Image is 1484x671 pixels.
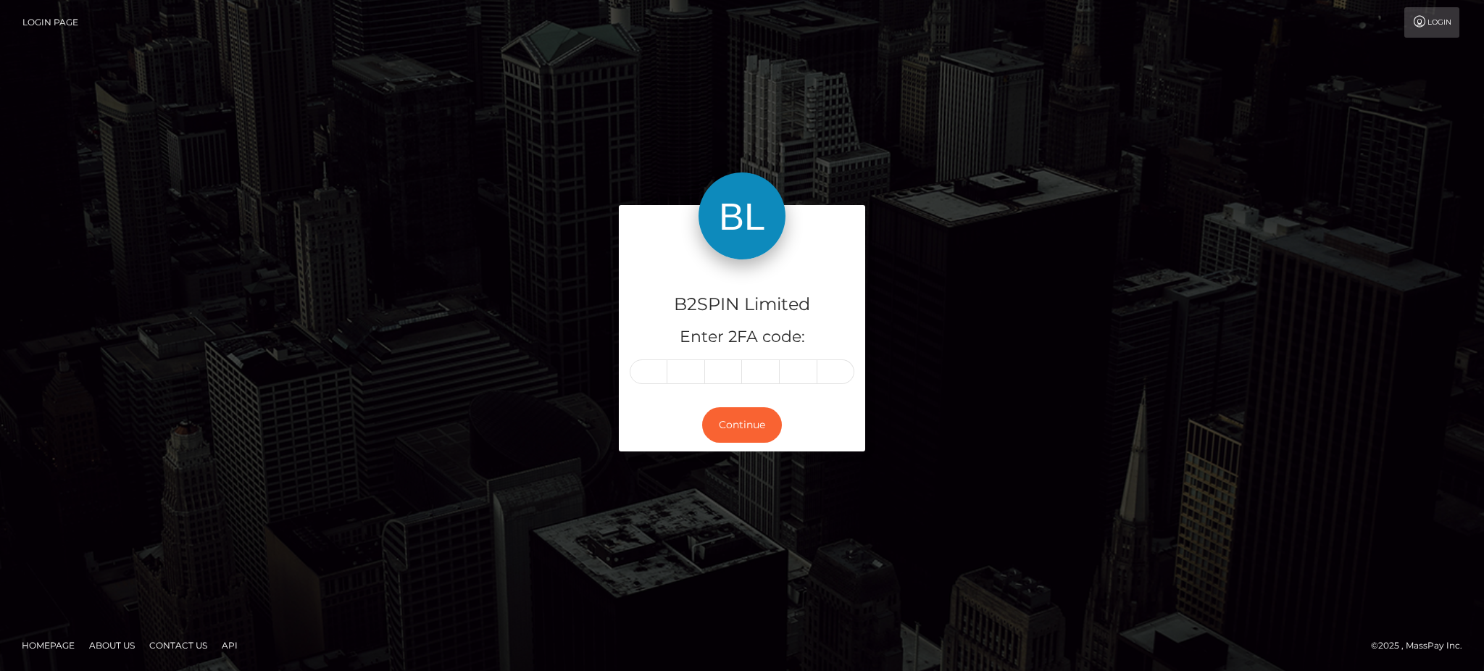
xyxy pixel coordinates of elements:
[702,407,782,443] button: Continue
[1371,638,1473,654] div: © 2025 , MassPay Inc.
[630,292,854,317] h4: B2SPIN Limited
[630,326,854,349] h5: Enter 2FA code:
[699,172,785,259] img: B2SPIN Limited
[83,634,141,657] a: About Us
[216,634,243,657] a: API
[22,7,78,38] a: Login Page
[143,634,213,657] a: Contact Us
[16,634,80,657] a: Homepage
[1404,7,1459,38] a: Login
